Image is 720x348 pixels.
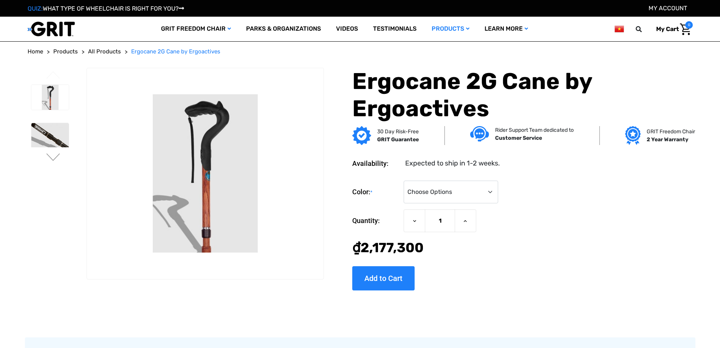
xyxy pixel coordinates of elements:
p: GRIT Freedom Chair [647,128,695,136]
a: Learn More [477,17,536,41]
a: Parks & Organizations [238,17,328,41]
span: QUIZ: [28,5,43,12]
a: Ergocane 2G Cane by Ergoactives [131,47,220,56]
img: vn.png [615,24,624,34]
span: Products [53,48,78,55]
span: Home [28,48,43,55]
img: Customer service [470,126,489,142]
img: Ergocane 2G Cane by Ergoactives [31,85,69,110]
span: Ergocane 2G Cane by Ergoactives [131,48,220,55]
span: 0 [685,21,693,29]
p: Rider Support Team dedicated to [495,126,574,134]
input: Add to Cart [352,266,415,290]
img: Ergocane 2G Cane by Ergoactives [87,94,324,253]
a: Account [649,5,687,12]
a: Videos [328,17,365,41]
p: 30 Day Risk-Free [377,128,419,136]
a: QUIZ:WHAT TYPE OF WHEELCHAIR IS RIGHT FOR YOU? [28,5,184,12]
span: ₫‌2,177,300 [352,240,424,256]
a: GRIT Freedom Chair [153,17,238,41]
dd: Expected to ship in 1-2 weeks. [405,158,500,169]
img: GRIT Guarantee [352,126,371,145]
img: Cart [680,23,691,35]
button: Go to slide 3 of 3 [45,71,61,80]
a: Products [53,47,78,56]
label: Quantity: [352,209,400,232]
input: Search [639,21,650,37]
span: All Products [88,48,121,55]
h1: Ergocane 2G Cane by Ergoactives [352,68,692,122]
strong: Customer Service [495,135,542,141]
label: Color: [352,181,400,204]
img: Grit freedom [625,126,641,145]
a: Products [424,17,477,41]
strong: GRIT Guarantee [377,136,419,143]
img: GRIT All-Terrain Wheelchair and Mobility Equipment [28,21,75,37]
dt: Availability: [352,158,400,169]
a: Testimonials [365,17,424,41]
span: My Cart [656,25,679,33]
strong: 2 Year Warranty [647,136,688,143]
a: Home [28,47,43,56]
a: Cart with 0 items [650,21,693,37]
img: Ergocane 2G Cane by Ergoactives [31,123,69,148]
a: All Products [88,47,121,56]
nav: Breadcrumb [28,47,693,56]
button: Go to slide 2 of 3 [45,153,61,162]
